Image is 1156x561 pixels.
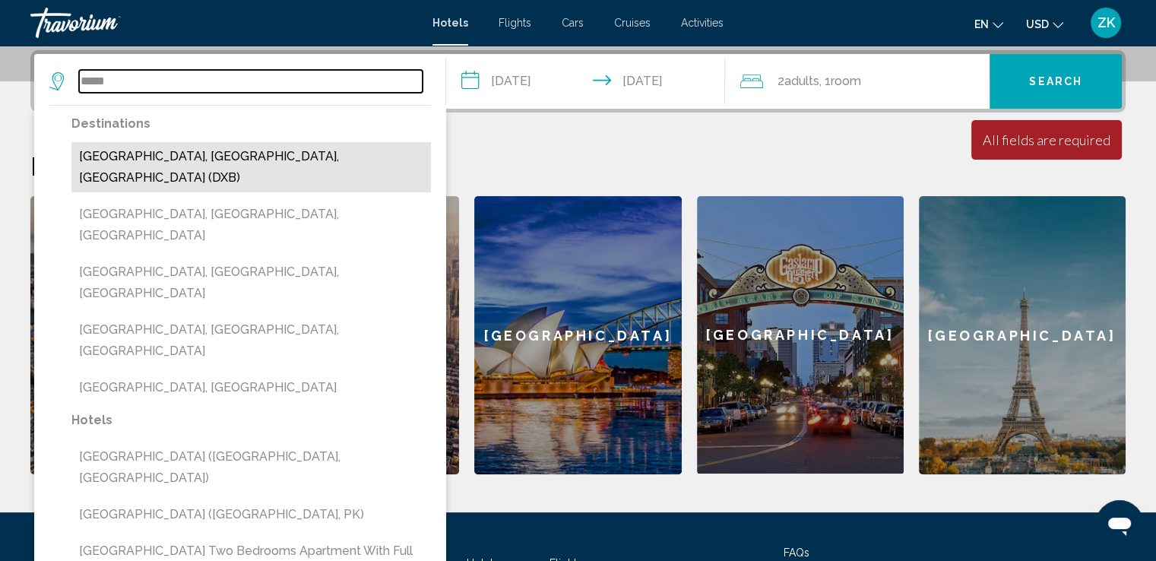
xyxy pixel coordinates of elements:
[974,18,989,30] span: en
[71,410,431,431] p: Hotels
[562,17,584,29] a: Cars
[71,258,431,308] button: [GEOGRAPHIC_DATA], [GEOGRAPHIC_DATA], [GEOGRAPHIC_DATA]
[614,17,651,29] a: Cruises
[71,315,431,366] button: [GEOGRAPHIC_DATA], [GEOGRAPHIC_DATA], [GEOGRAPHIC_DATA]
[819,71,860,92] span: , 1
[681,17,724,29] a: Activities
[974,13,1003,35] button: Change language
[30,196,237,474] a: [GEOGRAPHIC_DATA]
[919,196,1126,474] a: [GEOGRAPHIC_DATA]
[30,8,417,38] a: Travorium
[725,54,990,109] button: Travelers: 2 adults, 0 children
[71,500,431,529] button: [GEOGRAPHIC_DATA] ([GEOGRAPHIC_DATA], PK)
[499,17,531,29] a: Flights
[1086,7,1126,39] button: User Menu
[983,132,1110,148] div: All fields are required
[1095,500,1144,549] iframe: Кнопка запуска окна обмена сообщениями
[34,54,1122,109] div: Search widget
[432,17,468,29] a: Hotels
[71,200,431,250] button: [GEOGRAPHIC_DATA], [GEOGRAPHIC_DATA], [GEOGRAPHIC_DATA]
[1029,76,1082,88] span: Search
[71,442,431,493] button: [GEOGRAPHIC_DATA] ([GEOGRAPHIC_DATA], [GEOGRAPHIC_DATA])
[71,142,431,192] button: [GEOGRAPHIC_DATA], [GEOGRAPHIC_DATA], [GEOGRAPHIC_DATA] (DXB)
[830,74,860,88] span: Room
[777,71,819,92] span: 2
[784,547,809,559] a: FAQs
[71,373,431,402] button: [GEOGRAPHIC_DATA], [GEOGRAPHIC_DATA]
[446,54,726,109] button: Check-in date: Sep 9, 2025 Check-out date: Sep 16, 2025
[697,196,904,474] div: [GEOGRAPHIC_DATA]
[1026,13,1063,35] button: Change currency
[30,151,1126,181] h2: Featured Destinations
[697,196,904,474] a: [GEOGRAPHIC_DATA]
[1097,15,1115,30] span: ZK
[990,54,1122,109] button: Search
[71,113,431,135] p: Destinations
[474,196,681,474] a: [GEOGRAPHIC_DATA]
[1026,18,1049,30] span: USD
[784,74,819,88] span: Adults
